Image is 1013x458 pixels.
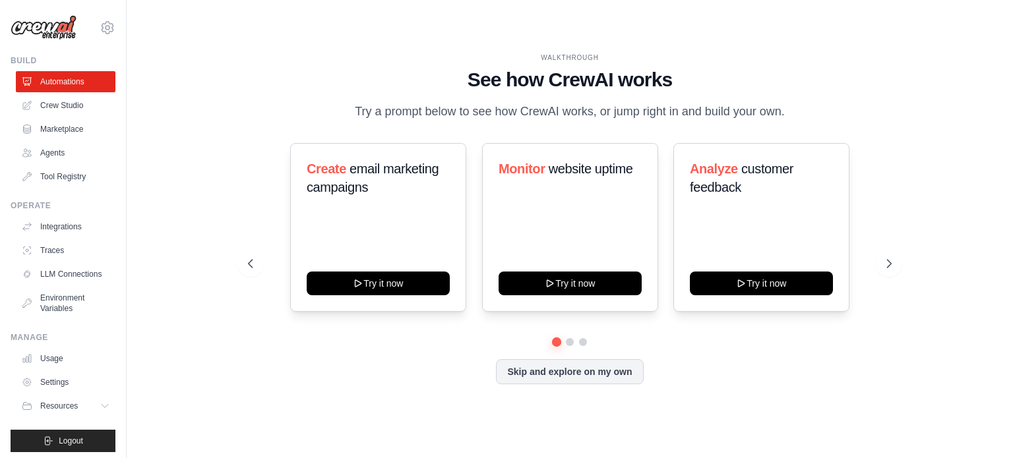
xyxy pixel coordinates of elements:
a: Integrations [16,216,115,237]
div: Operate [11,200,115,211]
div: Manage [11,332,115,343]
button: Try it now [499,272,642,295]
span: Create [307,161,346,176]
a: LLM Connections [16,264,115,285]
span: Resources [40,401,78,411]
span: website uptime [548,161,632,176]
button: Resources [16,395,115,416]
a: Automations [16,71,115,92]
span: customer feedback [690,161,793,194]
span: Monitor [499,161,545,176]
a: Environment Variables [16,287,115,319]
img: Logo [11,15,77,40]
a: Tool Registry [16,166,115,187]
span: Analyze [690,161,738,176]
a: Crew Studio [16,95,115,116]
h1: See how CrewAI works [248,68,892,92]
span: Logout [59,436,83,446]
span: email marketing campaigns [307,161,439,194]
button: Logout [11,430,115,452]
p: Try a prompt below to see how CrewAI works, or jump right in and build your own. [348,102,791,121]
button: Try it now [307,272,450,295]
a: Marketplace [16,119,115,140]
a: Agents [16,142,115,163]
a: Settings [16,372,115,393]
button: Skip and explore on my own [496,359,643,384]
button: Try it now [690,272,833,295]
div: Build [11,55,115,66]
a: Usage [16,348,115,369]
div: WALKTHROUGH [248,53,892,63]
a: Traces [16,240,115,261]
